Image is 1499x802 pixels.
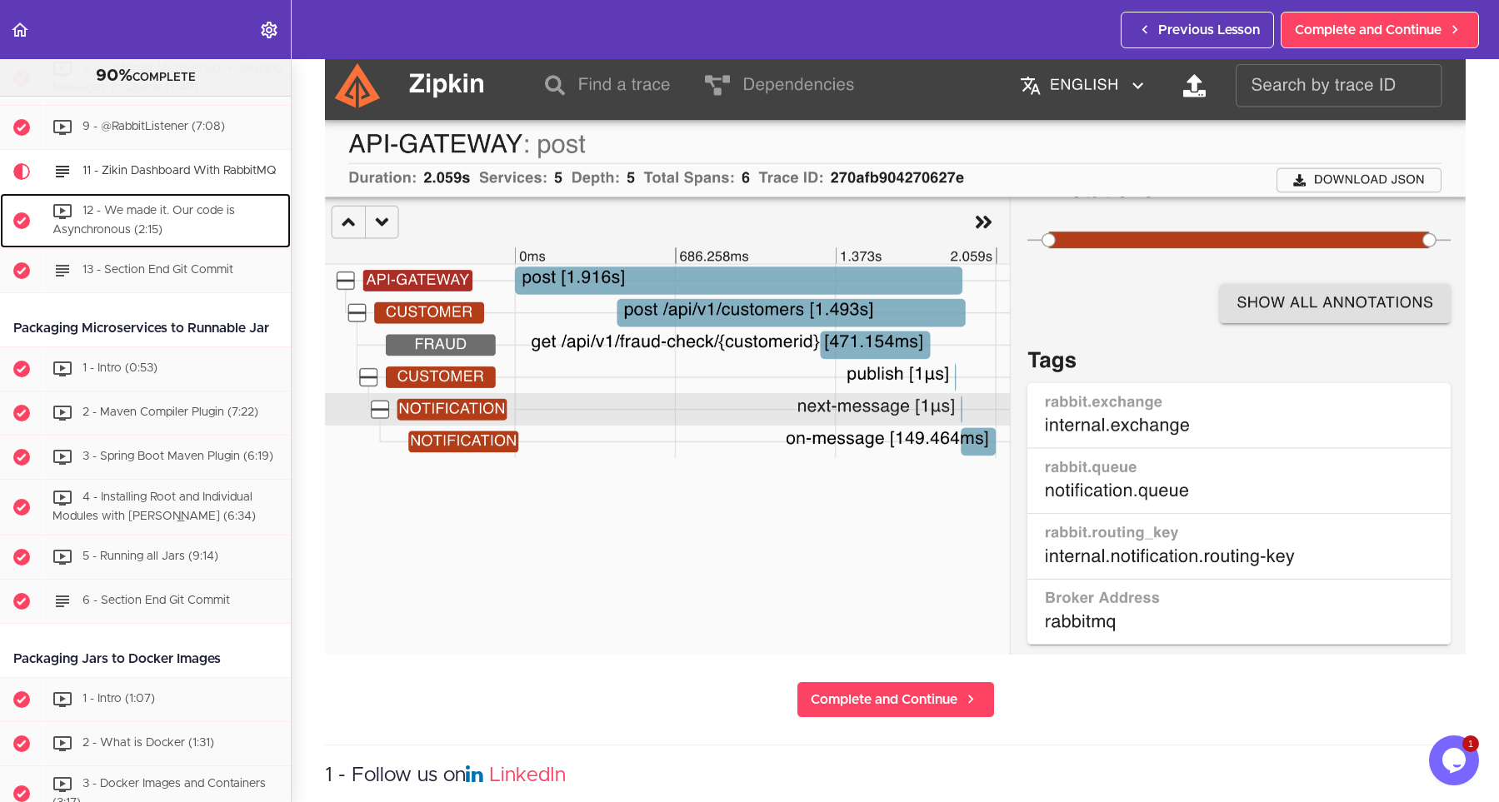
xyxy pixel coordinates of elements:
a: Complete and Continue [797,681,995,718]
span: 11 - Zikin Dashboard With RabbitMQ [82,166,277,177]
a: LinkedIn [489,765,566,785]
span: 5 - Running all Jars (9:14) [82,550,218,562]
span: Previous Lesson [1158,20,1260,40]
span: 1 - Intro (0:53) [82,362,157,374]
a: Complete and Continue [1281,12,1479,48]
svg: Settings Menu [259,20,279,40]
div: COMPLETE [21,66,270,87]
a: Previous Lesson [1121,12,1274,48]
span: 2 - Maven Compiler Plugin (7:22) [82,406,258,418]
h3: 1 - Follow us on [325,762,1466,790]
span: 1 - Intro (1:07) [82,693,155,705]
span: 4 - Installing Root and Individual Modules with [PERSON_NAME] (6:34) [52,491,256,522]
span: 13 - Section End Git Commit [82,264,233,276]
span: Complete and Continue [1295,20,1442,40]
iframe: chat widget [1429,735,1482,785]
span: Complete and Continue [811,690,957,710]
span: 9 - @RabbitListener (7:08) [82,122,225,133]
span: 2 - What is Docker (1:31) [82,737,214,749]
span: 12 - We made it. Our code is Asynchronous (2:15) [52,206,235,237]
svg: Back to course curriculum [10,20,30,40]
span: 3 - Spring Boot Maven Plugin (6:19) [82,451,273,462]
span: 90% [96,67,132,84]
span: 6 - Section End Git Commit [82,595,230,606]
